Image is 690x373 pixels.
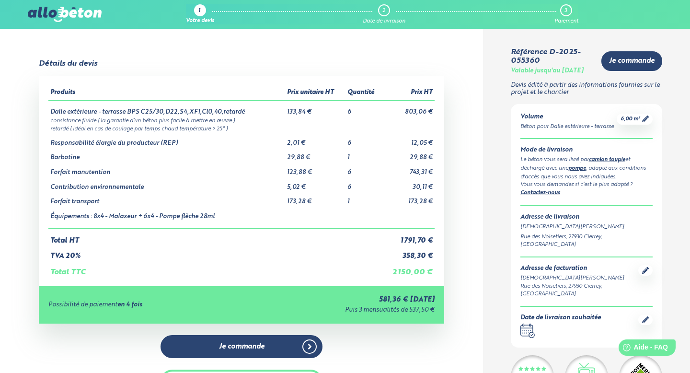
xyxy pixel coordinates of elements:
td: Forfait manutention [48,162,285,176]
td: 743,31 € [382,162,435,176]
div: Adresse de livraison [520,214,653,221]
div: Rue des Noisetiers, 27930 Cierrey, [GEOGRAPHIC_DATA] [520,282,639,299]
div: Détails du devis [39,59,97,68]
td: 803,06 € [382,101,435,116]
a: Je commande [161,335,323,359]
div: Référence D-2025-055360 [511,48,594,66]
div: Rue des Noisetiers, 27930 Cierrey, [GEOGRAPHIC_DATA] [520,233,653,249]
div: Le béton vous sera livré par et déchargé avec une , adapté aux conditions d'accès que vous nous a... [520,156,653,181]
td: Forfait transport [48,191,285,206]
td: 6 [345,162,382,176]
div: [DEMOGRAPHIC_DATA][PERSON_NAME] [520,223,653,231]
td: 29,88 € [285,147,346,162]
div: 581,36 € [DATE] [246,296,435,304]
td: 6 [345,101,382,116]
td: 358,30 € [382,245,435,260]
a: 3 Paiement [554,4,578,24]
div: Date de livraison souhaitée [520,315,601,322]
div: 2 [382,8,385,14]
div: Béton pour Dalle extérieure - terrasse [520,123,614,131]
td: 173,28 € [285,191,346,206]
div: Adresse de facturation [520,265,639,272]
a: 1 Votre devis [186,4,214,24]
div: Puis 3 mensualités de 537,50 € [246,307,435,314]
td: Dalle extérieure - terrasse BPS C25/30,D22,S4,XF1,Cl0,40,retardé [48,101,285,116]
td: Équipements : 8x4 - Malaxeur + 6x4 - Pompe flèche 28ml [48,206,285,229]
td: 12,05 € [382,132,435,147]
td: 123,88 € [285,162,346,176]
td: 6 [345,176,382,191]
td: 30,11 € [382,176,435,191]
td: Total TTC [48,260,382,277]
a: pompe [568,166,586,171]
td: 133,84 € [285,101,346,116]
div: Votre devis [186,18,214,24]
th: Quantité [345,85,382,101]
iframe: Help widget launcher [605,336,679,362]
td: 1 [345,191,382,206]
div: 3 [564,8,567,14]
strong: en 4 fois [117,302,142,308]
td: Barbotine [48,147,285,162]
a: 2 Date de livraison [363,4,405,24]
div: Paiement [554,18,578,24]
p: Devis édité à partir des informations fournies sur le projet et le chantier [511,82,663,96]
img: allobéton [28,7,102,22]
th: Prix unitaire HT [285,85,346,101]
div: 1 [198,8,200,14]
td: retardé ( idéal en cas de coulage par temps chaud température > 25° ) [48,124,435,132]
div: Possibilité de paiement [48,302,246,309]
span: Je commande [609,57,655,65]
td: 2 150,00 € [382,260,435,277]
th: Prix HT [382,85,435,101]
div: Mode de livraison [520,147,653,154]
a: camion toupie [589,157,625,163]
td: Total HT [48,229,382,245]
td: 5,02 € [285,176,346,191]
div: Volume [520,114,614,121]
td: Responsabilité élargie du producteur (REP) [48,132,285,147]
td: 29,88 € [382,147,435,162]
td: 2,01 € [285,132,346,147]
div: Valable jusqu'au [DATE] [511,68,584,75]
td: 6 [345,132,382,147]
th: Produits [48,85,285,101]
td: TVA 20% [48,245,382,260]
a: Je commande [601,51,662,71]
span: Je commande [219,343,264,351]
td: 1 791,70 € [382,229,435,245]
td: Contribution environnementale [48,176,285,191]
td: 173,28 € [382,191,435,206]
div: Vous vous demandez si c’est le plus adapté ? . [520,181,653,198]
a: Contactez-nous [520,190,560,196]
td: consistance fluide ( la garantie d’un béton plus facile à mettre en œuvre ) [48,116,435,124]
div: Date de livraison [363,18,405,24]
td: 1 [345,147,382,162]
div: [DEMOGRAPHIC_DATA][PERSON_NAME] [520,274,639,282]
